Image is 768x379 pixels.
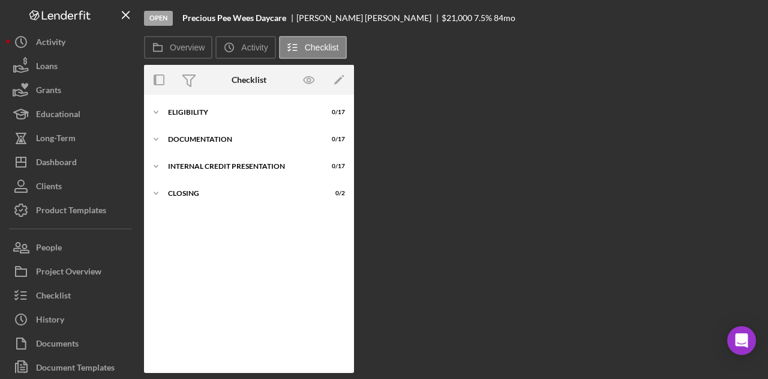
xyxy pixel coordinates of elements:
[36,150,77,177] div: Dashboard
[36,308,64,335] div: History
[727,326,756,355] div: Open Intercom Messenger
[241,43,268,52] label: Activity
[6,259,138,283] button: Project Overview
[6,235,138,259] button: People
[36,174,62,201] div: Clients
[296,13,442,23] div: [PERSON_NAME] [PERSON_NAME]
[442,13,472,23] span: $21,000
[6,30,138,54] button: Activity
[474,13,492,23] div: 7.5 %
[6,198,138,222] button: Product Templates
[323,136,345,143] div: 0 / 17
[36,126,76,153] div: Long-Term
[36,102,80,129] div: Educational
[168,163,315,170] div: Internal Credit Presentation
[36,198,106,225] div: Product Templates
[170,43,205,52] label: Overview
[36,283,71,311] div: Checklist
[305,43,339,52] label: Checklist
[494,13,515,23] div: 84 mo
[36,54,58,81] div: Loans
[323,109,345,116] div: 0 / 17
[144,11,173,26] div: Open
[6,308,138,332] button: History
[279,36,347,59] button: Checklist
[36,332,79,359] div: Documents
[215,36,275,59] button: Activity
[6,54,138,78] button: Loans
[323,163,345,170] div: 0 / 17
[36,30,65,57] div: Activity
[168,190,315,197] div: CLOSING
[6,78,138,102] button: Grants
[144,36,212,59] button: Overview
[182,13,286,23] b: Precious Pee Wees Daycare
[6,126,138,150] button: Long-Term
[6,102,138,126] button: Educational
[232,75,266,85] div: Checklist
[36,78,61,105] div: Grants
[6,332,138,356] button: Documents
[168,136,315,143] div: Documentation
[36,235,62,262] div: People
[168,109,315,116] div: Eligibility
[323,190,345,197] div: 0 / 2
[6,150,138,174] button: Dashboard
[6,174,138,198] button: Clients
[6,283,138,308] button: Checklist
[36,259,101,287] div: Project Overview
